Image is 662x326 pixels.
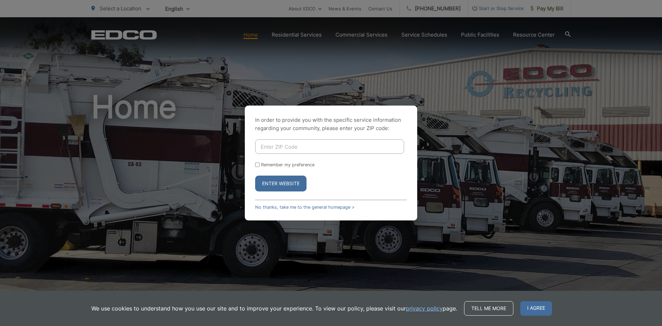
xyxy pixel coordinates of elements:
[255,139,404,154] input: Enter ZIP Code
[520,301,552,316] span: I agree
[255,205,354,210] a: No thanks, take me to the general homepage >
[464,301,513,316] a: Tell me more
[255,176,307,191] button: Enter Website
[406,304,443,313] a: privacy policy
[261,162,314,167] label: Remember my preference
[255,116,407,132] p: In order to provide you with the specific service information regarding your community, please en...
[91,304,457,313] p: We use cookies to understand how you use our site and to improve your experience. To view our pol...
